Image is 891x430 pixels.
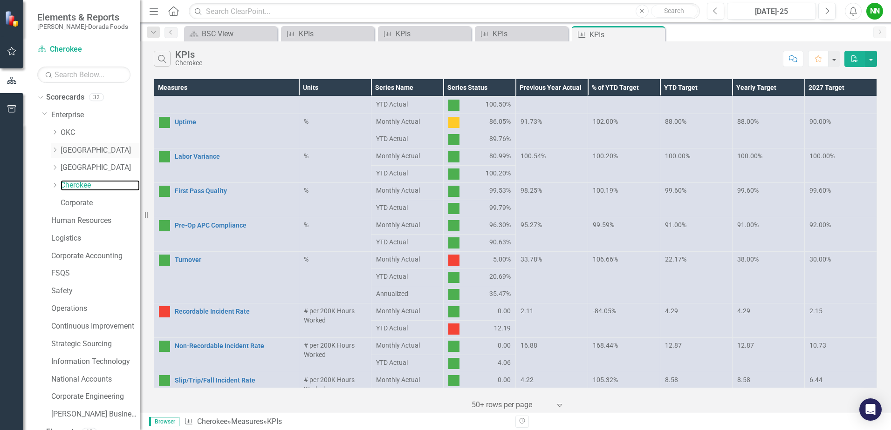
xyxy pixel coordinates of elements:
span: 106.66% [593,255,618,263]
span: 80.99% [489,151,511,162]
input: Search Below... [37,67,130,83]
a: Non-Recordable Incident Rate [175,343,294,349]
a: OKC [61,128,140,138]
a: BSC View [186,28,275,40]
span: 12.87 [665,342,682,349]
span: 100.50% [486,100,511,111]
a: First Pass Quality [175,188,294,195]
span: 88.00% [737,118,759,125]
div: » » [184,417,508,427]
a: Pre-Op APC Compliance [175,222,294,229]
a: National Accounts [51,374,140,385]
a: Cherokee [37,44,130,55]
span: 100.00% [737,152,762,160]
span: 86.05% [489,117,511,128]
span: 6.44 [809,376,822,383]
img: Above Target [159,341,170,352]
span: YTD Actual [376,203,439,212]
span: Elements & Reports [37,12,128,23]
span: 12.19 [494,323,511,335]
a: Strategic Sourcing [51,339,140,349]
button: Search [651,5,698,18]
span: # per 200K Hours Worked [304,307,355,324]
div: KPIs [396,28,469,40]
span: 100.19% [593,187,618,194]
a: Uptime [175,119,294,126]
small: [PERSON_NAME]-Dorada Foods [37,23,128,30]
span: 99.60% [737,187,759,194]
span: Monthly Actual [376,186,439,195]
img: Above Target [159,186,170,197]
span: 35.47% [489,289,511,300]
span: Monthly Actual [376,375,439,384]
span: 100.54% [521,152,546,160]
span: # per 200K Hours Worked [304,376,355,393]
img: Above Target [448,237,459,249]
span: 92.00% [809,221,831,228]
a: Cherokee [61,180,140,191]
div: [DATE]-25 [730,6,813,17]
img: Above Target [448,151,459,162]
span: 0.00 [498,341,511,352]
img: Above Target [448,134,459,145]
img: Above Target [159,151,170,162]
span: 5.00% [493,255,511,266]
span: -84.05% [593,307,616,315]
a: Corporate [61,198,140,208]
span: Monthly Actual [376,341,439,350]
button: NN [866,3,883,20]
a: Safety [51,286,140,296]
span: 4.22 [521,376,534,383]
span: 99.60% [809,187,831,194]
span: Browser [149,417,179,426]
span: YTD Actual [376,100,439,109]
span: 96.30% [489,220,511,231]
span: 4.29 [665,307,678,315]
img: Above Target [159,375,170,386]
a: Scorecards [46,92,84,103]
div: KPIs [299,28,372,40]
a: [PERSON_NAME] Business Unit [51,409,140,420]
span: 95.27% [521,221,542,228]
span: 90.63% [489,237,511,249]
span: 10.73 [809,342,826,349]
span: % [304,187,308,194]
span: 2.15 [809,307,822,315]
div: Cherokee [175,60,202,67]
span: # per 200K Hours Worked [304,342,355,358]
div: Open Intercom Messenger [859,398,882,421]
span: 168.44% [593,342,618,349]
img: Above Target [448,220,459,231]
span: 105.32% [593,376,618,383]
span: 100.00% [809,152,835,160]
div: KPIs [493,28,566,40]
img: Above Target [448,100,459,111]
img: Above Target [448,272,459,283]
div: 32 [89,94,104,101]
span: 102.00% [593,118,618,125]
span: YTD Actual [376,237,439,247]
img: Above Target [448,375,459,386]
span: 91.00% [737,221,759,228]
a: Information Technology [51,356,140,367]
a: KPIs [477,28,566,40]
span: 20.69% [489,272,511,283]
img: Above Target [159,220,170,231]
span: Search [664,7,684,14]
span: 99.79% [489,203,511,214]
img: Above Target [159,117,170,128]
a: Labor Variance [175,153,294,160]
span: 8.58 [665,376,678,383]
span: 89.76% [489,134,511,145]
img: Above Target [448,289,459,300]
div: KPIs [267,417,282,426]
a: Human Resources [51,215,140,226]
div: KPIs [589,29,663,40]
span: Annualized [376,289,439,298]
span: 91.73% [521,118,542,125]
img: Above Target [448,203,459,214]
img: Above Target [448,186,459,197]
a: KPIs [283,28,372,40]
span: 2.11 [521,307,534,315]
img: Above Target [448,168,459,180]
